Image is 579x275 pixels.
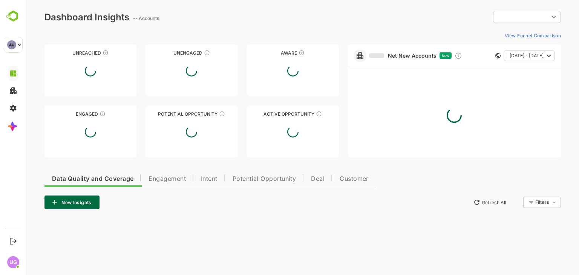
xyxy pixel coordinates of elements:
div: These accounts have just entered the buying cycle and need further nurturing [272,50,278,56]
button: [DATE] - [DATE] [477,50,528,61]
span: Data Quality and Coverage [26,176,107,182]
div: These accounts have open opportunities which might be at any of the Sales Stages [289,111,296,117]
div: Unengaged [119,50,211,56]
span: Engagement [122,176,159,182]
div: This card does not support filter and segments [469,53,474,58]
span: Deal [285,176,298,182]
div: Filters [509,199,522,205]
button: Refresh All [444,196,483,208]
div: Unreached [18,50,110,56]
span: Potential Opportunity [206,176,270,182]
div: Dashboard Insights [18,12,103,23]
span: New [415,53,423,58]
div: Potential Opportunity [119,111,211,117]
button: New Insights [18,196,73,209]
div: Aware [221,50,312,56]
div: ​ [467,10,535,24]
div: Engaged [18,111,110,117]
button: Logout [8,236,18,246]
button: View Funnel Comparison [475,29,535,41]
span: [DATE] - [DATE] [483,51,517,61]
span: Customer [313,176,342,182]
ag: -- Accounts [107,15,135,21]
span: Intent [175,176,191,182]
div: These accounts have not shown enough engagement and need nurturing [178,50,184,56]
div: These accounts have not been engaged with for a defined time period [76,50,82,56]
div: Filters [508,196,535,209]
div: These accounts are MQAs and can be passed on to Inside Sales [193,111,199,117]
div: These accounts are warm, further nurturing would qualify them to MQAs [73,111,79,117]
div: AU [7,40,16,49]
div: UG [7,256,19,268]
a: Net New Accounts [343,52,410,59]
div: Discover new ICP-fit accounts showing engagement — via intent surges, anonymous website visits, L... [428,52,436,60]
div: Active Opportunity [221,111,312,117]
img: BambooboxLogoMark.f1c84d78b4c51b1a7b5f700c9845e183.svg [4,9,23,23]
